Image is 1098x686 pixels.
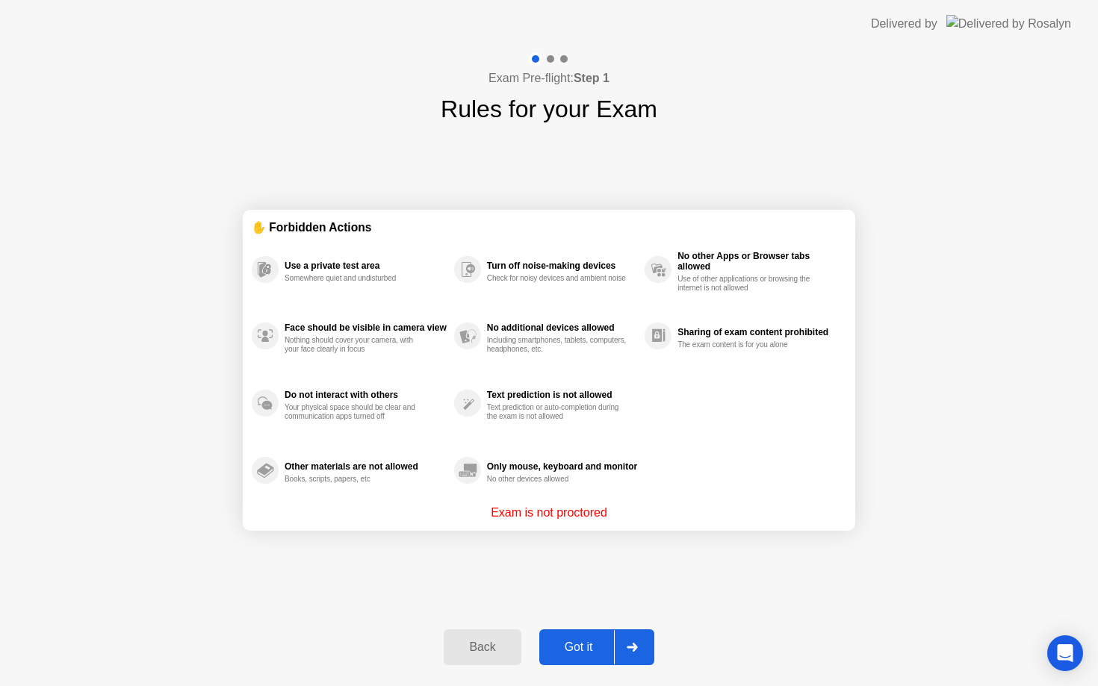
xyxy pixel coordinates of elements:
[285,403,426,421] div: Your physical space should be clear and communication apps turned off
[491,504,607,522] p: Exam is not proctored
[285,261,447,271] div: Use a private test area
[285,336,426,354] div: Nothing should cover your camera, with your face clearly in focus
[946,15,1071,32] img: Delivered by Rosalyn
[487,403,628,421] div: Text prediction or auto-completion during the exam is not allowed
[488,69,610,87] h4: Exam Pre-flight:
[285,274,426,283] div: Somewhere quiet and undisturbed
[677,251,839,272] div: No other Apps or Browser tabs allowed
[487,261,637,271] div: Turn off noise-making devices
[285,322,447,333] div: Face should be visible in camera view
[444,629,521,665] button: Back
[871,15,937,33] div: Delivered by
[1047,635,1083,671] div: Open Intercom Messenger
[252,219,846,236] div: ✋ Forbidden Actions
[441,91,657,127] h1: Rules for your Exam
[487,274,628,283] div: Check for noisy devices and ambient noise
[487,322,637,333] div: No additional devices allowed
[677,340,819,349] div: The exam content is for you alone
[539,629,654,665] button: Got it
[487,336,628,354] div: Including smartphones, tablets, computers, headphones, etc.
[544,640,614,654] div: Got it
[677,327,839,337] div: Sharing of exam content prohibited
[487,461,637,472] div: Only mouse, keyboard and monitor
[285,461,447,472] div: Other materials are not allowed
[487,475,628,484] div: No other devices allowed
[448,640,516,654] div: Back
[677,275,819,293] div: Use of other applications or browsing the internet is not allowed
[285,390,447,400] div: Do not interact with others
[574,72,610,84] b: Step 1
[285,475,426,484] div: Books, scripts, papers, etc
[487,390,637,400] div: Text prediction is not allowed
